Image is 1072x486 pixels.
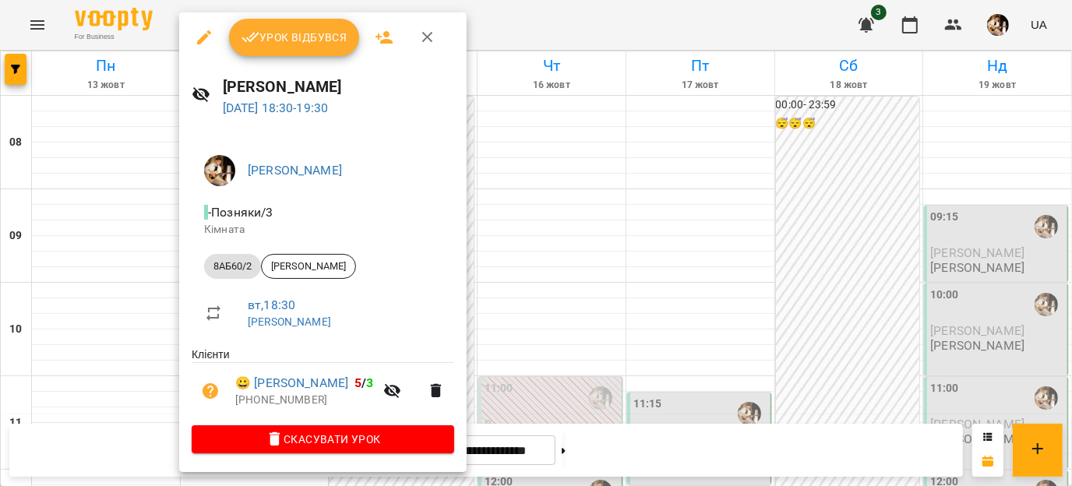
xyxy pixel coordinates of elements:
span: Скасувати Урок [204,430,442,449]
span: [PERSON_NAME] [262,259,355,273]
span: 8АБ60/2 [204,259,261,273]
ul: Клієнти [192,347,454,424]
a: 😀 [PERSON_NAME] [235,374,348,393]
span: - Позняки/3 [204,205,277,220]
button: Урок відбувся [229,19,360,56]
a: [DATE] 18:30-19:30 [223,100,329,115]
button: Скасувати Урок [192,425,454,453]
div: [PERSON_NAME] [261,254,356,279]
a: вт , 18:30 [248,298,295,312]
a: [PERSON_NAME] [248,163,342,178]
img: 0162ea527a5616b79ea1cf03ccdd73a5.jpg [204,155,235,186]
b: / [354,375,373,390]
a: [PERSON_NAME] [248,315,331,328]
p: [PHONE_NUMBER] [235,393,374,408]
span: 5 [354,375,361,390]
button: Візит ще не сплачено. Додати оплату? [192,372,229,410]
p: Кімната [204,222,442,238]
h6: [PERSON_NAME] [223,75,455,99]
span: Урок відбувся [242,28,347,47]
span: 3 [367,375,374,390]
